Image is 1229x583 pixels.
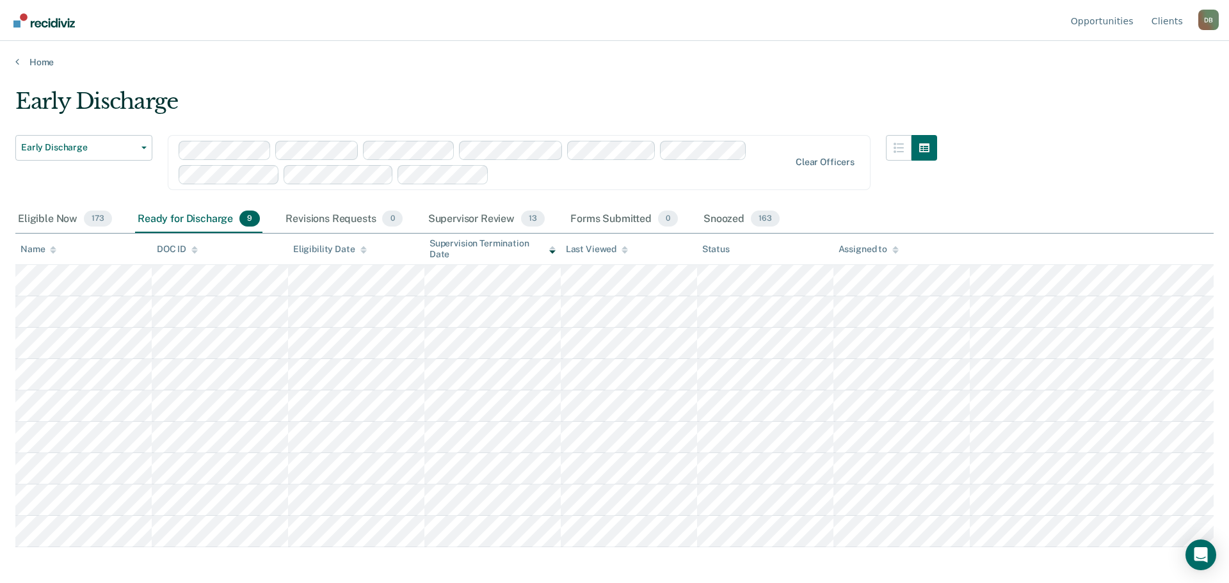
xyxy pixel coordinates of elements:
div: Supervision Termination Date [430,238,556,260]
div: Name [20,244,56,255]
div: DOC ID [157,244,198,255]
div: Eligibility Date [293,244,367,255]
button: Early Discharge [15,135,152,161]
div: Ready for Discharge9 [135,205,262,234]
span: 9 [239,211,260,227]
div: Assigned to [839,244,899,255]
span: 0 [658,211,678,227]
a: Home [15,56,1214,68]
span: 13 [521,211,545,227]
span: 173 [84,211,112,227]
span: Early Discharge [21,142,136,153]
div: Forms Submitted0 [568,205,680,234]
button: Profile dropdown button [1198,10,1219,30]
div: Supervisor Review13 [426,205,547,234]
div: Snoozed163 [701,205,782,234]
span: 0 [382,211,402,227]
img: Recidiviz [13,13,75,28]
span: 163 [751,211,780,227]
div: Eligible Now173 [15,205,115,234]
div: D B [1198,10,1219,30]
div: Revisions Requests0 [283,205,405,234]
div: Clear officers [796,157,855,168]
div: Last Viewed [566,244,628,255]
div: Status [702,244,730,255]
div: Early Discharge [15,88,937,125]
div: Open Intercom Messenger [1185,539,1216,570]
